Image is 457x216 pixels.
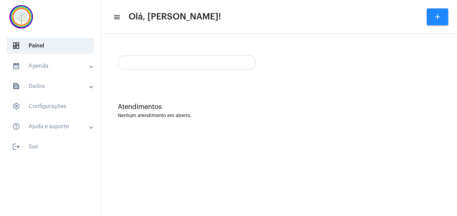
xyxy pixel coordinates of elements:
[12,62,20,70] mat-icon: sidenav icon
[7,38,94,54] span: Painel
[5,3,37,30] img: c337f8d0-2252-6d55-8527-ab50248c0d14.png
[118,113,440,118] div: Nenhum atendimento em aberto.
[129,11,221,22] span: Olá, [PERSON_NAME]!
[12,122,90,131] mat-panel-title: Ajuda e suporte
[4,58,101,74] mat-expansion-panel-header: sidenav iconAgenda
[12,102,20,110] span: sidenav icon
[118,103,440,111] div: Atendimentos
[113,13,120,21] mat-icon: sidenav icon
[7,98,94,114] span: Configurações
[12,122,20,131] mat-icon: sidenav icon
[433,13,442,21] mat-icon: add
[4,118,101,135] mat-expansion-panel-header: sidenav iconAjuda e suporte
[4,78,101,94] mat-expansion-panel-header: sidenav iconDados
[7,139,94,155] span: Sair
[12,82,90,90] mat-panel-title: Dados
[12,143,20,151] mat-icon: sidenav icon
[12,62,90,70] mat-panel-title: Agenda
[12,42,20,50] span: sidenav icon
[12,82,20,90] mat-icon: sidenav icon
